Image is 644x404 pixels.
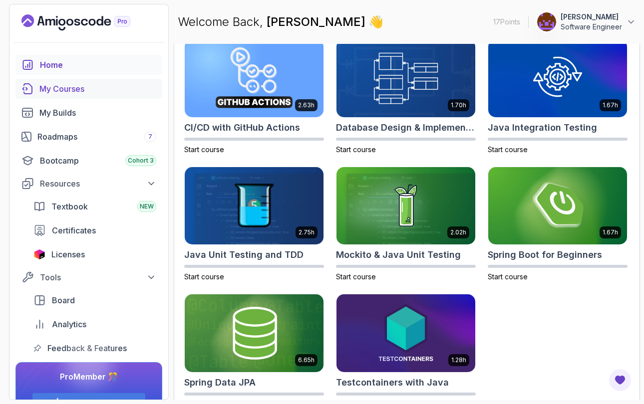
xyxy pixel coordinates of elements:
p: 1.67h [603,101,618,109]
span: Start course [488,145,528,154]
h2: Java Unit Testing and TDD [184,248,304,262]
span: Start course [336,272,376,281]
div: My Builds [39,107,156,119]
span: Start course [336,145,376,154]
h2: Mockito & Java Unit Testing [336,248,461,262]
a: Mockito & Java Unit Testing card2.02hMockito & Java Unit TestingStart course [336,167,476,282]
p: 17 Points [493,17,520,27]
button: user profile image[PERSON_NAME]Software Engineer [537,12,636,32]
h2: CI/CD with GitHub Actions [184,121,300,135]
span: Analytics [52,318,86,330]
span: Feedback & Features [47,342,127,354]
img: Testcontainers with Java card [336,294,475,372]
a: board [27,290,162,310]
img: Mockito & Java Unit Testing card [336,167,475,245]
img: Database Design & Implementation card [336,39,475,117]
button: Open Feedback Button [608,368,632,392]
p: 2.75h [299,228,315,236]
span: Board [52,294,75,306]
h2: Java Integration Testing [488,121,597,135]
span: Textbook [51,201,88,212]
img: Spring Boot for Beginners card [488,167,627,245]
a: bootcamp [15,151,162,171]
p: Software Engineer [561,22,622,32]
span: Start course [184,272,224,281]
a: textbook [27,197,162,216]
p: 1.67h [603,228,618,236]
a: Java Integration Testing card1.67hJava Integration TestingStart course [488,39,628,155]
p: 6.65h [298,356,315,364]
span: Start course [184,145,224,154]
a: Java Unit Testing and TDD card2.75hJava Unit Testing and TDDStart course [184,167,324,282]
div: Resources [40,178,156,190]
img: CI/CD with GitHub Actions card [185,39,323,117]
h2: Spring Data JPA [184,376,256,390]
span: Licenses [51,248,85,260]
a: feedback [27,338,162,358]
h2: Testcontainers with Java [336,376,449,390]
a: licenses [27,244,162,264]
a: roadmaps [15,127,162,147]
a: analytics [27,314,162,334]
img: Java Integration Testing card [488,39,627,117]
span: NEW [140,202,154,210]
a: Spring Boot for Beginners card1.67hSpring Boot for BeginnersStart course [488,167,628,282]
div: My Courses [39,83,156,95]
a: certificates [27,220,162,240]
span: Start course [488,272,528,281]
a: Landing page [21,14,153,30]
p: 2.02h [450,228,466,236]
p: 1.70h [451,101,466,109]
button: Tools [15,268,162,286]
p: Welcome Back, [178,14,383,30]
h2: Spring Boot for Beginners [488,248,602,262]
span: Certificates [52,224,96,236]
a: Database Design & Implementation card1.70hDatabase Design & ImplementationStart course [336,39,476,155]
span: 👋 [368,13,384,30]
p: [PERSON_NAME] [561,12,622,22]
div: Tools [40,271,156,283]
img: jetbrains icon [33,249,45,259]
span: 7 [148,133,152,141]
img: Java Unit Testing and TDD card [185,167,323,245]
a: home [15,55,162,75]
p: 2.63h [298,101,315,109]
h2: Database Design & Implementation [336,121,476,135]
span: Cohort 3 [128,157,154,165]
div: Roadmaps [37,131,156,143]
div: Home [40,59,156,71]
a: builds [15,103,162,123]
p: 1.28h [451,356,466,364]
img: user profile image [537,12,556,31]
a: courses [15,79,162,99]
a: CI/CD with GitHub Actions card2.63hCI/CD with GitHub ActionsStart course [184,39,324,155]
img: Spring Data JPA card [185,294,323,372]
div: Bootcamp [40,155,156,167]
span: [PERSON_NAME] [267,14,368,29]
button: Resources [15,175,162,193]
